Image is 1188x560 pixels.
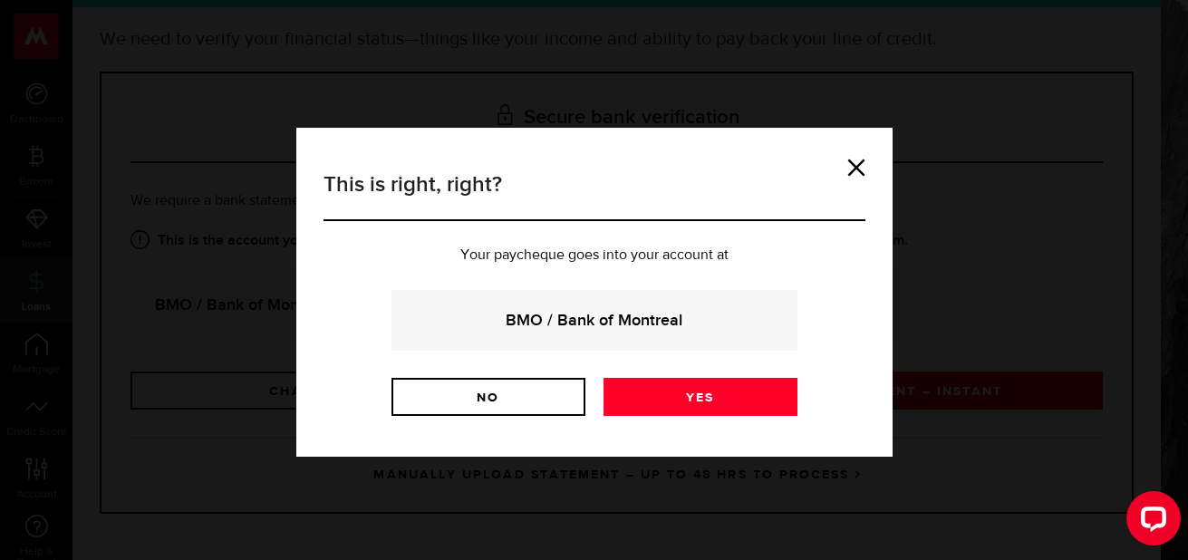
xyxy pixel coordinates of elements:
[391,378,585,416] a: No
[604,378,797,416] a: Yes
[324,248,865,263] p: Your paycheque goes into your account at
[324,169,865,221] h3: This is right, right?
[1112,484,1188,560] iframe: LiveChat chat widget
[416,308,773,333] strong: BMO / Bank of Montreal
